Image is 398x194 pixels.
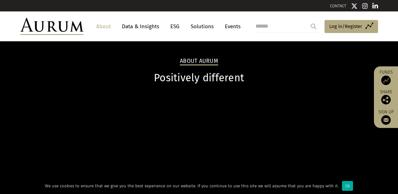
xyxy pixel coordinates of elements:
a: About [93,21,114,32]
input: Submit [307,20,320,33]
img: Aurum [20,18,84,35]
a: Data & Insights [119,21,162,32]
span: Log in/Register [329,23,362,30]
a: Events [222,21,241,32]
img: Share this post [381,95,391,104]
img: Access Funds [381,76,391,85]
a: CONTACT [330,3,346,8]
div: Ok [342,181,353,191]
a: Solutions [187,21,217,32]
a: Log in/Register [325,20,378,33]
img: Sign up to our newsletter [381,115,391,125]
img: Linkedin icon [372,3,378,9]
h1: Positively different [20,72,378,84]
a: ESG [167,21,183,32]
img: Twitter icon [351,3,357,9]
img: Instagram icon [362,3,368,9]
a: Sign up [377,109,395,125]
a: Funds [377,70,395,85]
div: Share [377,90,395,104]
h2: About Aurum [180,58,218,65]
